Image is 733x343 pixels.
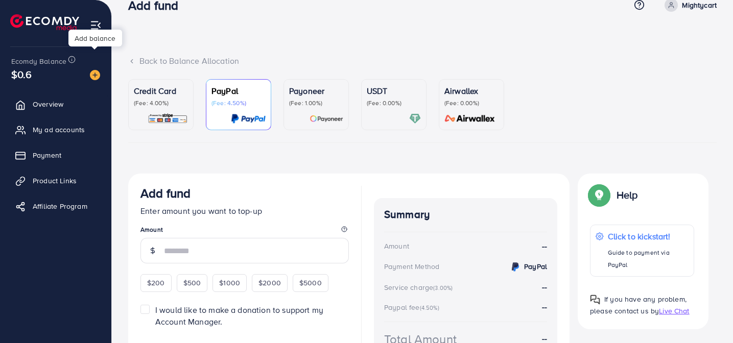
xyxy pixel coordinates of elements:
strong: -- [542,240,547,252]
span: $0.6 [11,67,32,82]
img: menu [90,19,102,31]
img: card [409,113,421,125]
div: Paypal fee [384,302,442,312]
span: $500 [183,278,201,288]
p: Guide to payment via PayPal [608,247,689,271]
h4: Summary [384,208,547,221]
img: card [441,113,499,125]
span: If you have any problem, please contact us by [590,294,687,316]
h3: Add fund [140,186,191,201]
a: Affiliate Program [8,196,104,216]
p: (Fee: 4.50%) [211,99,266,107]
span: $2000 [258,278,281,288]
img: credit [509,261,522,273]
div: Amount [384,241,409,251]
p: (Fee: 4.00%) [134,99,188,107]
strong: PayPal [524,261,547,272]
a: Payment [8,145,104,165]
div: Payment Method [384,261,439,272]
p: USDT [367,85,421,97]
span: $1000 [219,278,240,288]
p: Click to kickstart! [608,230,689,242]
span: Overview [33,99,63,109]
img: image [90,70,100,80]
span: $200 [147,278,165,288]
span: Affiliate Program [33,201,87,211]
p: Enter amount you want to top-up [140,205,349,217]
p: (Fee: 0.00%) [444,99,499,107]
span: Payment [33,150,61,160]
span: Product Links [33,176,77,186]
iframe: Chat [690,297,725,335]
img: Popup guide [590,295,600,305]
small: (3.00%) [433,284,453,292]
span: I would like to make a donation to support my Account Manager. [155,304,323,327]
span: My ad accounts [33,125,85,135]
strong: -- [542,301,547,312]
div: Service charge [384,282,456,292]
legend: Amount [140,225,349,238]
span: Ecomdy Balance [11,56,66,66]
p: Payoneer [289,85,343,97]
p: Airwallex [444,85,499,97]
p: Help [617,189,638,201]
img: logo [10,14,79,30]
p: PayPal [211,85,266,97]
small: (4.50%) [420,304,439,312]
img: Popup guide [590,186,608,204]
p: Credit Card [134,85,188,97]
div: Add balance [68,30,122,46]
img: card [310,113,343,125]
a: Overview [8,94,104,114]
span: $5000 [299,278,322,288]
span: Live Chat [659,306,689,316]
a: My ad accounts [8,119,104,140]
img: card [148,113,188,125]
div: Back to Balance Allocation [128,55,717,67]
p: (Fee: 1.00%) [289,99,343,107]
a: Product Links [8,170,104,191]
img: card [231,113,266,125]
strong: -- [542,281,547,292]
p: (Fee: 0.00%) [367,99,421,107]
